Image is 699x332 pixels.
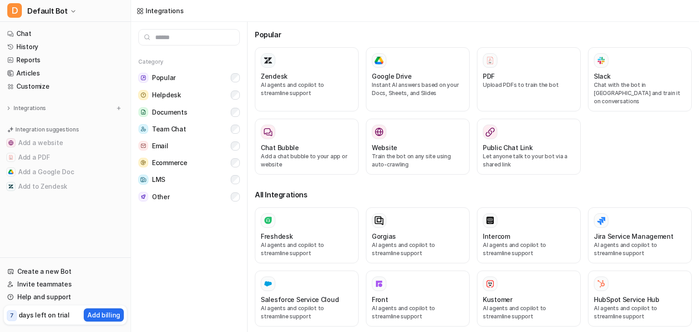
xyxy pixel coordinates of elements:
h3: Popular [255,29,692,40]
button: EmailEmail [138,137,240,154]
h3: Website [372,143,397,152]
button: Add a PDFAdd a PDF [4,150,127,165]
img: Email [138,141,148,151]
h3: Gorgias [372,231,396,241]
a: Help and support [4,291,127,303]
h3: Salesforce Service Cloud [261,295,339,304]
h3: PDF [483,71,495,81]
p: Let anyone talk to your bot via a shared link [483,152,575,169]
img: Ecommerce [138,158,148,167]
img: expand menu [5,105,12,111]
span: Email [152,141,168,151]
button: Public Chat LinkLet anyone talk to your bot via a shared link [477,119,581,175]
span: Team Chat [152,125,186,134]
button: Add a Google DocAdd a Google Doc [4,165,127,179]
button: Add a websiteAdd a website [4,136,127,150]
span: Other [152,192,170,201]
img: Popular [138,73,148,83]
button: SlackSlackChat with the bot in [GEOGRAPHIC_DATA] and train it on conversations [588,47,692,111]
h3: Chat Bubble [261,143,299,152]
p: AI agents and copilot to streamline support [483,241,575,257]
button: HubSpot Service HubAI agents and copilot to streamline support [588,271,692,327]
button: ZendeskAI agents and copilot to streamline support [255,47,359,111]
button: Team ChatTeam Chat [138,121,240,137]
span: Ecommerce [152,158,187,167]
p: Add a chat bubble to your app or website [261,152,353,169]
a: Integrations [137,6,184,15]
button: OtherOther [138,188,240,205]
img: Add a website [8,140,14,146]
img: Helpdesk [138,90,148,100]
button: Jira Service ManagementAI agents and copilot to streamline support [588,207,692,263]
span: Default Bot [27,5,68,17]
img: Salesforce Service Cloud [263,279,273,288]
h3: Jira Service Management [594,231,674,241]
h3: Front [372,295,388,304]
button: Add to ZendeskAdd to Zendesk [4,179,127,194]
h3: Kustomer [483,295,512,304]
img: Add a PDF [8,155,14,160]
p: 7 [10,312,14,320]
img: Front [375,279,384,288]
span: Popular [152,73,176,82]
button: PopularPopular [138,69,240,86]
button: Chat BubbleAdd a chat bubble to your app or website [255,119,359,175]
p: AI agents and copilot to streamline support [261,81,353,97]
p: AI agents and copilot to streamline support [483,304,575,321]
p: AI agents and copilot to streamline support [594,304,686,321]
img: Website [375,127,384,136]
h3: HubSpot Service Hub [594,295,659,304]
a: History [4,40,127,53]
p: Instant AI answers based on your Docs, Sheets, and Slides [372,81,464,97]
button: WebsiteWebsiteTrain the bot on any site using auto-crawling [366,119,470,175]
img: Slack [597,55,606,65]
button: HelpdeskHelpdesk [138,86,240,104]
button: Add billing [84,308,124,322]
img: Add to Zendesk [8,184,14,189]
img: Google Drive [375,56,384,65]
img: Kustomer [486,279,495,288]
a: Reports [4,54,127,66]
img: LMS [138,175,148,185]
a: Create a new Bot [4,265,127,278]
h3: Slack [594,71,611,81]
h3: Intercom [483,231,510,241]
p: days left on trial [19,310,70,320]
span: LMS [152,175,165,184]
button: LMSLMS [138,171,240,188]
button: GorgiasAI agents and copilot to streamline support [366,207,470,263]
h3: Public Chat Link [483,143,533,152]
button: Integrations [4,104,49,113]
button: PDFPDFUpload PDFs to train the bot [477,47,581,111]
a: Invite teammates [4,278,127,291]
h5: Category [138,58,240,65]
p: AI agents and copilot to streamline support [372,304,464,321]
img: Add a Google Doc [8,169,14,175]
img: Other [138,192,148,201]
button: Salesforce Service Cloud Salesforce Service CloudAI agents and copilot to streamline support [255,271,359,327]
p: AI agents and copilot to streamline support [261,304,353,321]
p: Integration suggestions [15,126,79,134]
button: FreshdeskAI agents and copilot to streamline support [255,207,359,263]
a: Articles [4,67,127,80]
p: AI agents and copilot to streamline support [261,241,353,257]
button: IntercomAI agents and copilot to streamline support [477,207,581,263]
div: Integrations [146,6,184,15]
p: AI agents and copilot to streamline support [372,241,464,257]
p: Train the bot on any site using auto-crawling [372,152,464,169]
button: EcommerceEcommerce [138,154,240,171]
img: Documents [138,107,148,117]
img: PDF [486,56,495,65]
button: FrontFrontAI agents and copilot to streamline support [366,271,470,327]
a: Chat [4,27,127,40]
p: Upload PDFs to train the bot [483,81,575,89]
span: Helpdesk [152,91,181,100]
button: DocumentsDocuments [138,104,240,121]
button: Google DriveGoogle DriveInstant AI answers based on your Docs, Sheets, and Slides [366,47,470,111]
p: Integrations [14,105,46,112]
a: Customize [4,80,127,93]
h3: Freshdesk [261,231,293,241]
h3: Zendesk [261,71,288,81]
img: menu_add.svg [116,105,122,111]
h3: Google Drive [372,71,412,81]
